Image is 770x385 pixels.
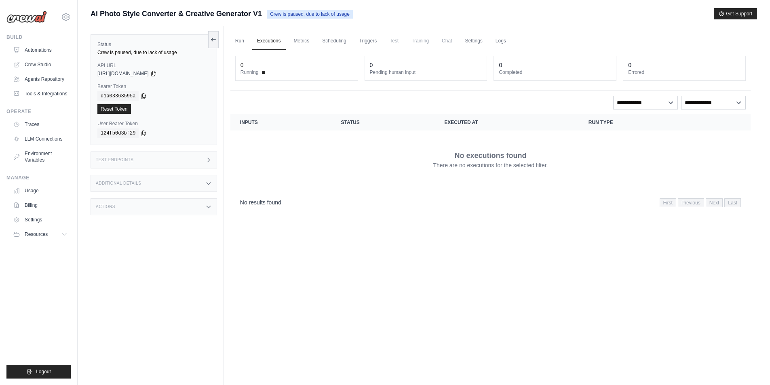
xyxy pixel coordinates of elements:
img: Logo [6,11,47,23]
a: Scheduling [317,33,351,50]
span: Chat is not available until the deployment is complete [437,33,457,49]
p: No results found [240,198,281,206]
span: Resources [25,231,48,238]
th: Status [331,114,435,130]
span: Training is not available until the deployment is complete [407,33,434,49]
section: Crew executions table [230,114,751,212]
p: There are no executions for the selected filter. [433,161,548,169]
code: 124fb0d3bf29 [97,128,139,138]
div: Build [6,34,71,40]
a: Agents Repository [10,73,71,86]
nav: Pagination [660,198,741,207]
button: Get Support [714,8,757,19]
th: Run Type [579,114,698,130]
span: Ai Photo Style Converter & Creative Generator V1 [91,8,262,19]
h3: Additional Details [96,181,141,186]
span: Previous [678,198,704,207]
a: Settings [460,33,487,50]
div: Crew is paused, due to lack of usage [97,49,210,56]
font: 0 [628,62,631,68]
dt: Completed [499,69,611,76]
a: Triggers [354,33,382,50]
button: Resources [10,228,71,241]
span: First [660,198,676,207]
label: API URL [97,62,210,69]
a: Metrics [289,33,314,50]
div: Operate [6,108,71,115]
span: Crew is paused, due to lack of usage [267,10,353,19]
span: Last [724,198,741,207]
a: Environment Variables [10,147,71,166]
a: Settings [10,213,71,226]
a: Usage [10,184,71,197]
span: Logout [36,368,51,375]
button: Logout [6,365,71,379]
span: Running [240,69,259,76]
label: User Bearer Token [97,120,210,127]
span: [URL][DOMAIN_NAME] [97,70,149,77]
div: Manage [6,175,71,181]
a: Run [230,33,249,50]
font: 0 [370,62,373,68]
font: 0 [499,62,502,68]
label: Status [97,41,210,48]
dt: Pending human input [370,69,482,76]
nav: Pagination [230,192,751,212]
a: Tools & Integrations [10,87,71,100]
a: Logs [491,33,511,50]
a: Crew Studio [10,58,71,71]
a: Reset Token [97,104,131,114]
h3: Actions [96,204,115,209]
span: Next [706,198,723,207]
a: LLM Connections [10,133,71,145]
span: Test [385,33,403,49]
dt: Errored [628,69,740,76]
a: Billing [10,199,71,212]
label: Bearer Token [97,83,210,90]
font: 0 [240,62,244,68]
code: d1a03363595a [97,91,139,101]
a: Automations [10,44,71,57]
h3: Test Endpoints [96,158,134,162]
a: Executions [252,33,286,50]
p: No executions found [454,150,526,161]
th: Inputs [230,114,331,130]
a: Traces [10,118,71,131]
th: Executed at [435,114,578,130]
